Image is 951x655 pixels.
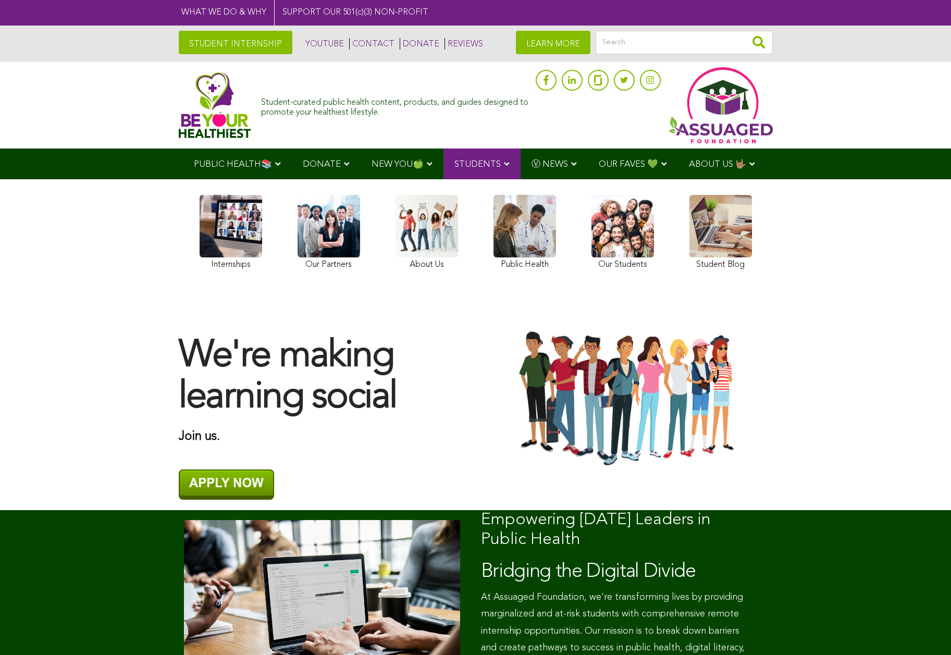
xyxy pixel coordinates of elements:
[481,560,757,584] h2: Bridging the Digital Divide
[194,160,272,169] span: PUBLIC HEALTH📚
[179,336,465,418] h1: We're making learning social
[372,160,424,169] span: NEW YOU🍏
[400,38,439,50] a: DONATE
[594,75,601,85] img: glassdoor
[179,149,773,179] div: Navigation Menu
[599,160,658,169] span: OUR FAVES 💚
[454,160,501,169] span: STUDENTS
[689,160,746,169] span: ABOUT US 🤟🏽
[481,510,757,550] div: Empowering [DATE] Leaders in Public Health
[899,605,951,655] iframe: Chat Widget
[669,67,773,143] img: Assuaged App
[303,160,341,169] span: DONATE
[532,160,568,169] span: Ⓥ NEWS
[516,31,590,54] a: LEARN MORE
[303,38,344,50] a: YOUTUBE
[349,38,394,50] a: CONTACT
[179,31,292,54] a: STUDENT INTERNSHIP
[444,38,483,50] a: REVIEWS
[179,430,220,443] strong: Join us.
[179,469,274,500] img: APPLY NOW
[596,31,773,54] input: Search
[486,330,773,468] img: Group-Of-Students-Assuaged
[179,72,251,138] img: Assuaged
[261,93,530,118] div: Student-curated public health content, products, and guides designed to promote your healthiest l...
